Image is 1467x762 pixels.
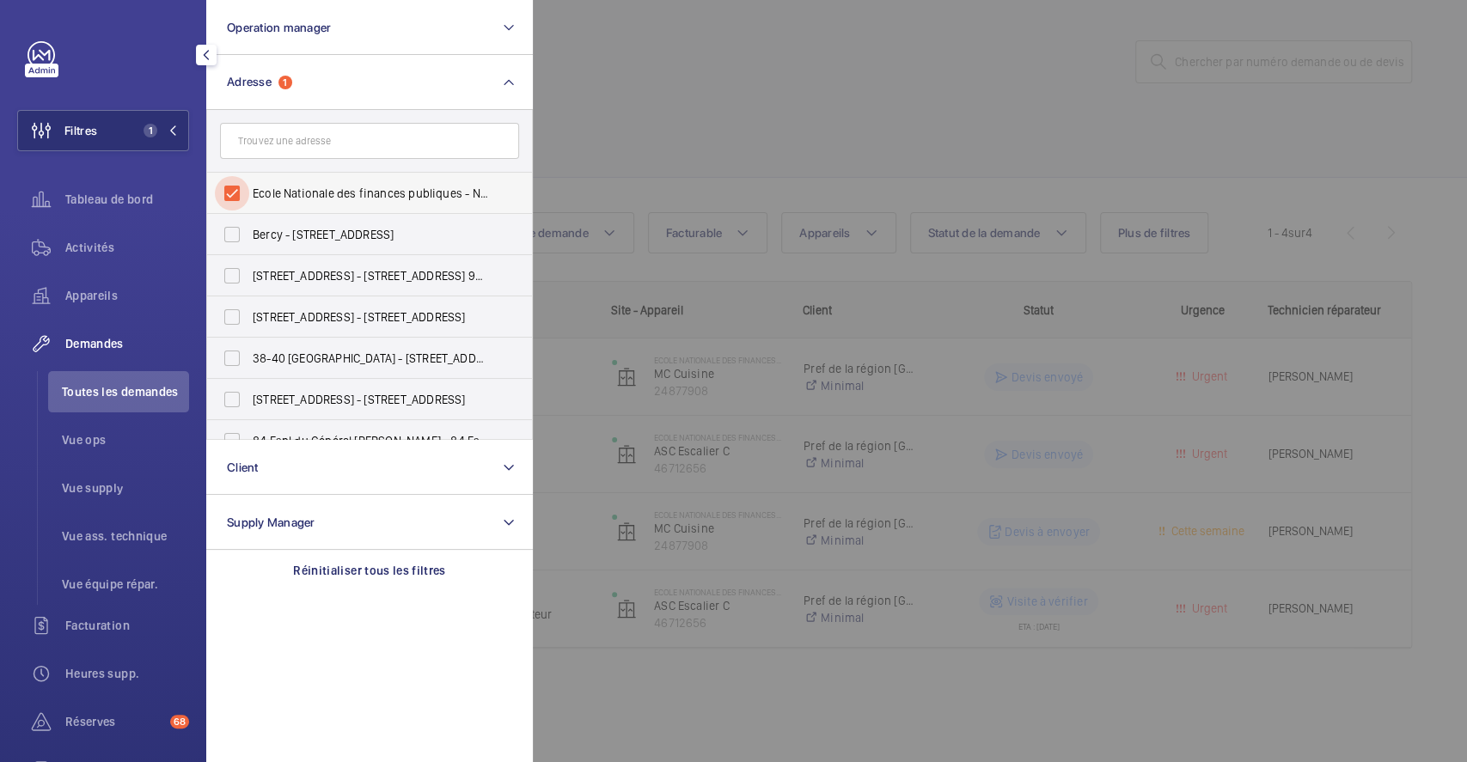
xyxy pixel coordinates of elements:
span: Vue ass. technique [62,527,189,545]
span: Vue ops [62,431,189,448]
span: Facturation [65,617,189,634]
button: Filtres1 [17,110,189,151]
span: Heures supp. [65,665,189,682]
span: 68 [170,715,189,728]
span: Tableau de bord [65,191,189,208]
span: Réserves [65,713,163,730]
span: Vue supply [62,479,189,497]
span: Toutes les demandes [62,383,189,400]
span: 1 [144,124,157,137]
span: Filtres [64,122,97,139]
span: Appareils [65,287,189,304]
span: Vue équipe répar. [62,576,189,593]
span: Demandes [65,335,189,352]
span: Activités [65,239,189,256]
